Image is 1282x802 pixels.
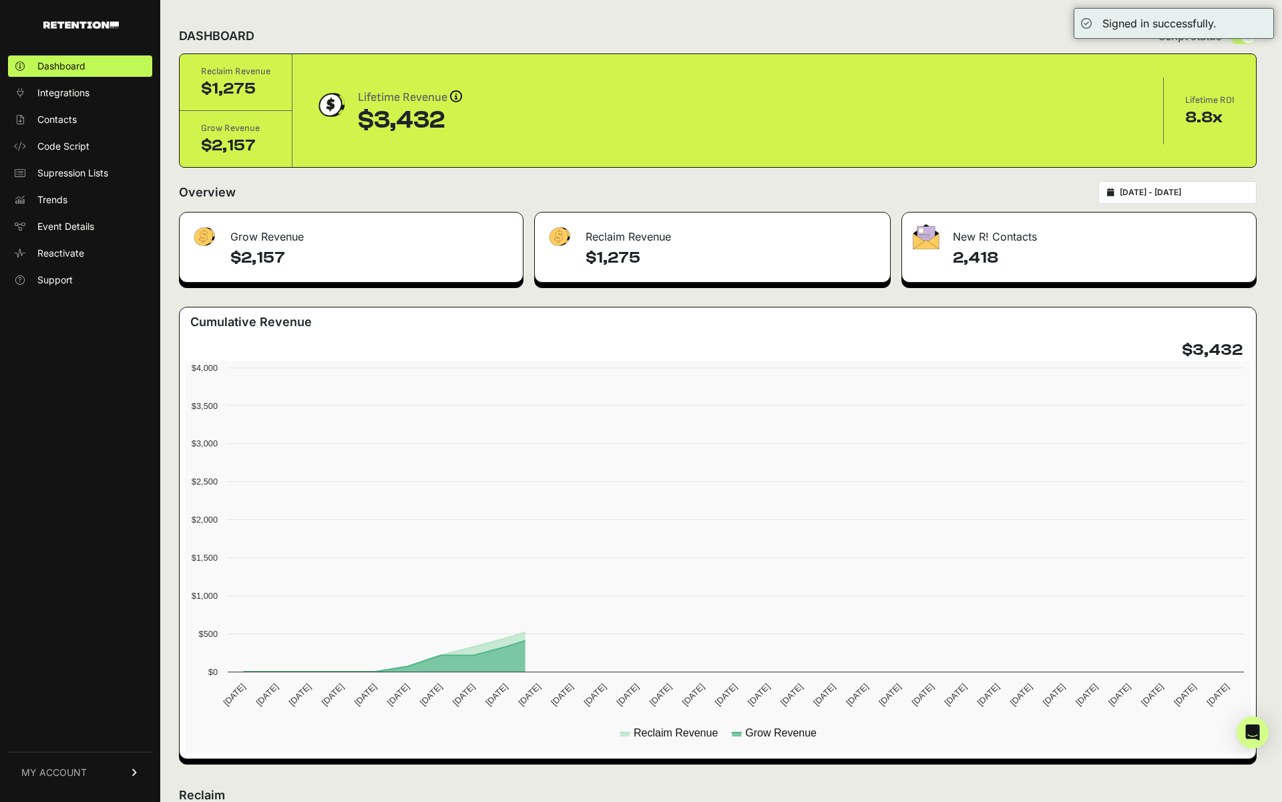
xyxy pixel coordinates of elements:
[953,247,1245,269] h4: 2,418
[451,682,477,708] text: [DATE]
[713,682,739,708] text: [DATE]
[877,682,903,708] text: [DATE]
[37,273,73,287] span: Support
[943,682,969,708] text: [DATE]
[221,682,247,708] text: [DATE]
[418,682,444,708] text: [DATE]
[1008,682,1034,708] text: [DATE]
[1172,682,1198,708] text: [DATE]
[254,682,280,708] text: [DATE]
[549,682,575,708] text: [DATE]
[582,682,608,708] text: [DATE]
[8,162,152,184] a: Supression Lists
[1106,682,1132,708] text: [DATE]
[546,224,572,250] img: fa-dollar-13500eef13a19c4ab2b9ed9ad552e47b0d9fc28b02b83b90ba0e00f96d6372e9.png
[37,59,85,73] span: Dashboard
[1185,94,1235,107] div: Lifetime ROI
[1182,340,1243,361] h4: $3,432
[680,682,706,708] text: [DATE]
[37,247,84,260] span: Reactivate
[199,629,218,639] text: $500
[353,682,379,708] text: [DATE]
[179,27,254,45] h2: DASHBOARD
[192,363,218,373] text: $4,000
[192,515,218,525] text: $2,000
[8,55,152,77] a: Dashboard
[1074,682,1100,708] text: [DATE]
[1102,15,1217,31] div: Signed in successfully.
[192,553,218,563] text: $1,500
[37,140,89,153] span: Code Script
[844,682,870,708] text: [DATE]
[21,766,87,779] span: MY ACCOUNT
[779,682,805,708] text: [DATE]
[201,65,270,78] div: Reclaim Revenue
[8,243,152,264] a: Reactivate
[902,213,1256,253] div: New R! Contacts
[208,667,218,677] text: $0
[37,166,108,180] span: Supression Lists
[8,136,152,157] a: Code Script
[913,224,939,249] img: fa-envelope-19ae18322b30453b285274b1b8af3d052b27d846a4fbe8435d1a52b978f639a2.png
[358,88,462,107] div: Lifetime Revenue
[586,247,879,269] h4: $1,275
[745,727,817,739] text: Grow Revenue
[535,213,890,253] div: Reclaim Revenue
[483,682,509,708] text: [DATE]
[201,78,270,100] div: $1,275
[179,183,236,202] h2: Overview
[909,682,935,708] text: [DATE]
[976,682,1002,708] text: [DATE]
[37,86,89,100] span: Integrations
[1139,682,1165,708] text: [DATE]
[201,135,270,156] div: $2,157
[8,189,152,211] a: Trends
[8,109,152,130] a: Contacts
[201,122,270,135] div: Grow Revenue
[180,213,523,253] div: Grow Revenue
[37,113,77,126] span: Contacts
[192,591,218,601] text: $1,000
[8,216,152,237] a: Event Details
[314,88,347,122] img: dollar-coin-05c43ed7efb7bc0c12610022525b4bbbb207c7efeef5aecc26f025e68dcafac9.png
[37,220,94,233] span: Event Details
[516,682,542,708] text: [DATE]
[385,682,411,708] text: [DATE]
[43,21,119,29] img: Retention.com
[287,682,313,708] text: [DATE]
[1041,682,1067,708] text: [DATE]
[746,682,772,708] text: [DATE]
[190,224,217,250] img: fa-dollar-13500eef13a19c4ab2b9ed9ad552e47b0d9fc28b02b83b90ba0e00f96d6372e9.png
[648,682,674,708] text: [DATE]
[358,107,462,134] div: $3,432
[1185,107,1235,128] div: 8.8x
[230,247,512,269] h4: $2,157
[615,682,641,708] text: [DATE]
[192,438,218,448] text: $3,000
[811,682,837,708] text: [DATE]
[634,727,718,739] text: Reclaim Revenue
[192,477,218,487] text: $2,500
[8,752,152,793] a: MY ACCOUNT
[8,269,152,291] a: Support
[320,682,346,708] text: [DATE]
[1205,682,1231,708] text: [DATE]
[192,401,218,411] text: $3,500
[1237,716,1269,749] div: Open Intercom Messenger
[8,82,152,104] a: Integrations
[37,193,67,207] span: Trends
[190,313,312,331] h3: Cumulative Revenue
